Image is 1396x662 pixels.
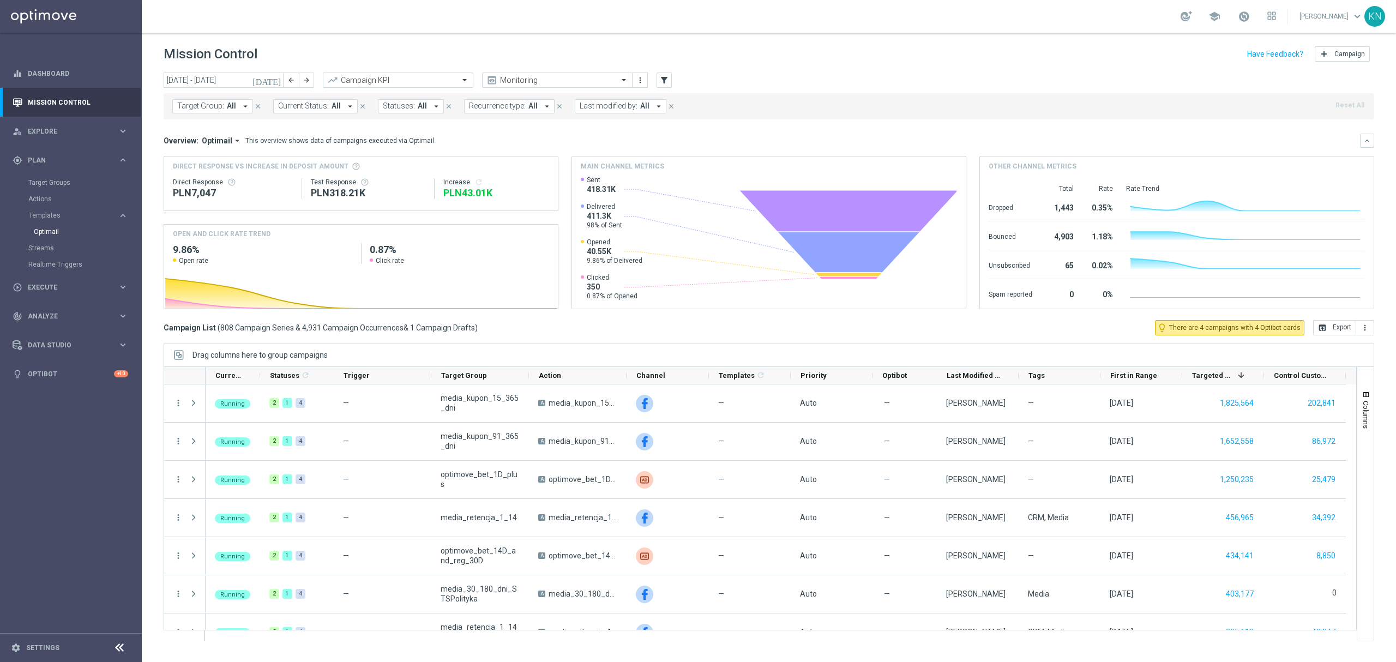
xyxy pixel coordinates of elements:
i: arrow_back [287,76,295,84]
div: Press SPACE to select this row. [164,499,206,537]
div: Spam reported [989,285,1032,302]
div: 65 [1045,256,1074,273]
div: Test Response [311,178,426,186]
div: Press SPACE to select this row. [206,461,1346,499]
div: Analyze [13,311,118,321]
button: 1,250,235 [1219,473,1255,486]
i: arrow_drop_down [542,101,552,111]
div: Dropped [989,198,1032,215]
span: 40.55K [587,246,642,256]
span: media_kupon_91_365_dni [441,431,520,451]
span: ( [218,323,220,333]
button: 202,841 [1307,396,1337,410]
a: Target Groups [28,178,113,187]
button: 25,479 [1311,473,1337,486]
span: media_kupon_15_365_dni [549,398,617,408]
div: 0% [1087,285,1113,302]
span: Statuses [270,371,299,380]
span: media_kupon_91_365_dni [549,436,617,446]
div: Explore [13,127,118,136]
i: more_vert [173,513,183,522]
span: A [538,629,545,635]
div: 2 [269,398,279,408]
h2: 9.86% [173,243,352,256]
a: Dashboard [28,59,128,88]
span: — [718,436,724,446]
span: media_30_180_dni_STSPolityka [549,589,617,599]
div: Press SPACE to select this row. [206,423,1346,461]
button: close [444,100,454,112]
div: 1.18% [1087,227,1113,244]
div: Increase [443,178,549,186]
span: Analyze [28,313,118,320]
img: Facebook Custom Audience [636,624,653,641]
span: Action [539,371,561,380]
button: 403,177 [1225,587,1255,601]
span: A [538,476,545,483]
span: A [538,552,545,559]
button: 43,947 [1311,625,1337,639]
i: keyboard_arrow_down [1363,137,1371,145]
div: Row Groups [192,351,328,359]
button: 1,652,558 [1219,435,1255,448]
span: Current Status: [278,101,329,111]
div: 1 [282,398,292,408]
a: Optibot [28,359,114,388]
span: Tags [1028,371,1045,380]
span: keyboard_arrow_down [1351,10,1363,22]
div: 1 [282,436,292,446]
div: KN [1364,6,1385,27]
span: Running [220,438,245,446]
button: more_vert [635,74,646,87]
input: Select date range [164,73,284,88]
div: PLN7,047 [173,186,293,200]
i: preview [486,75,497,86]
button: more_vert [173,398,183,408]
button: person_search Explore keyboard_arrow_right [12,127,129,136]
span: Statuses: [383,101,415,111]
i: more_vert [173,436,183,446]
i: refresh [474,178,483,186]
i: track_changes [13,311,22,321]
span: Control Customers [1274,371,1327,380]
i: lightbulb_outline [1157,323,1167,333]
button: 86,972 [1311,435,1337,448]
span: 0.87% of Opened [587,292,637,300]
button: keyboard_arrow_down [1360,134,1374,148]
i: refresh [301,371,310,380]
div: Press SPACE to select this row. [164,613,206,652]
button: more_vert [173,551,183,561]
span: Current Status [215,371,242,380]
i: keyboard_arrow_right [118,126,128,136]
button: close [358,100,368,112]
span: 411.3K [587,211,622,221]
i: more_vert [1361,323,1369,332]
div: Press SPACE to select this row. [206,613,1346,652]
i: arrow_forward [303,76,310,84]
span: Delivered [587,202,622,211]
span: optimove_bet_1D_plus [549,474,617,484]
button: equalizer Dashboard [12,69,129,78]
span: Optimail [202,136,232,146]
div: 25 Aug 2025, Monday [1110,398,1133,408]
i: keyboard_arrow_right [118,340,128,350]
span: A [538,400,545,406]
div: track_changes Analyze keyboard_arrow_right [12,312,129,321]
span: Columns [1362,401,1370,429]
i: arrow_drop_down [240,101,250,111]
i: more_vert [173,627,183,637]
h4: Other channel metrics [989,161,1076,171]
i: close [359,103,366,110]
i: close [556,103,563,110]
div: Execute [13,282,118,292]
a: [PERSON_NAME]keyboard_arrow_down [1298,8,1364,25]
span: Calculate column [755,369,765,381]
span: A [538,514,545,521]
span: Clicked [587,273,637,282]
i: keyboard_arrow_right [118,210,128,221]
a: Optimail [34,227,113,236]
span: Explore [28,128,118,135]
span: Campaign [1334,50,1365,58]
